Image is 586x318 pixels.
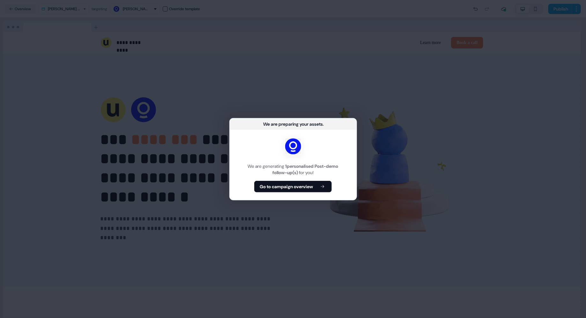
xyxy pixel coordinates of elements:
div: We are preparing your assets [263,121,323,127]
b: Go to campaign overview [260,183,313,190]
div: ... [323,121,324,127]
div: We are generating for you! [237,163,349,176]
b: 1 personalised Post-demo follow-up(s) [272,163,338,175]
button: Go to campaign overview [254,181,332,192]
